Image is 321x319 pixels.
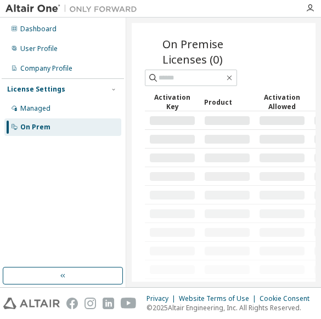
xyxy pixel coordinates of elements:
div: On Prem [20,123,50,132]
img: instagram.svg [85,298,96,309]
div: Product [204,93,250,111]
div: Website Terms of Use [179,294,260,303]
img: linkedin.svg [103,298,114,309]
img: Altair One [5,3,143,14]
div: Activation Allowed [259,93,305,111]
div: License Settings [7,85,65,94]
div: Activation Key [149,93,195,111]
p: © 2025 Altair Engineering, Inc. All Rights Reserved. [147,303,316,312]
div: Managed [20,104,50,113]
div: User Profile [20,44,58,53]
div: Cookie Consent [260,294,316,303]
div: Privacy [147,294,179,303]
img: youtube.svg [121,298,137,309]
span: On Premise Licenses (0) [145,36,240,67]
div: Dashboard [20,25,57,33]
img: altair_logo.svg [3,298,60,309]
div: Company Profile [20,64,72,73]
img: facebook.svg [66,298,78,309]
